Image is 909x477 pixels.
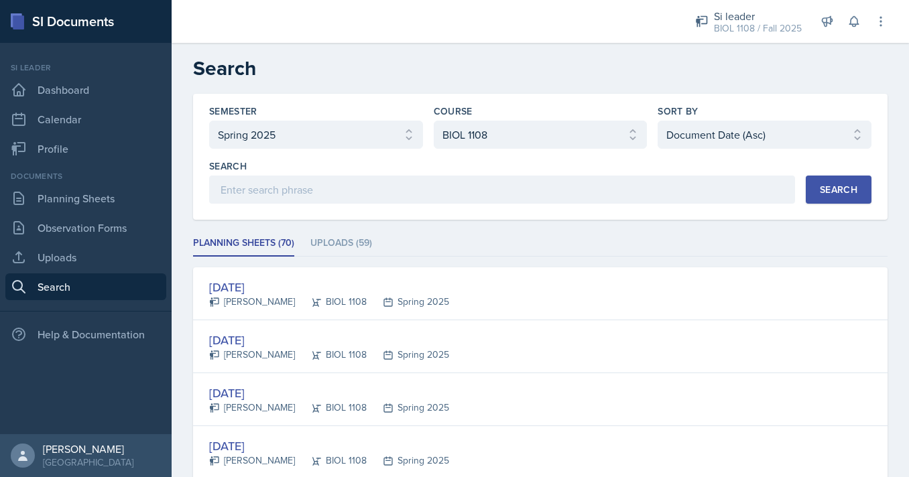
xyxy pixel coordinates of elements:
[209,159,247,173] label: Search
[367,401,449,415] div: Spring 2025
[295,401,367,415] div: BIOL 1108
[367,295,449,309] div: Spring 2025
[295,348,367,362] div: BIOL 1108
[5,214,166,241] a: Observation Forms
[209,401,295,415] div: [PERSON_NAME]
[310,230,372,257] li: Uploads (59)
[5,106,166,133] a: Calendar
[209,295,295,309] div: [PERSON_NAME]
[193,230,294,257] li: Planning Sheets (70)
[5,62,166,74] div: Si leader
[714,8,802,24] div: Si leader
[5,244,166,271] a: Uploads
[209,384,449,402] div: [DATE]
[658,105,698,118] label: Sort By
[367,454,449,468] div: Spring 2025
[209,348,295,362] div: [PERSON_NAME]
[5,76,166,103] a: Dashboard
[295,454,367,468] div: BIOL 1108
[209,278,449,296] div: [DATE]
[209,105,257,118] label: Semester
[43,442,133,456] div: [PERSON_NAME]
[806,176,871,204] button: Search
[295,295,367,309] div: BIOL 1108
[193,56,888,80] h2: Search
[714,21,802,36] div: BIOL 1108 / Fall 2025
[209,176,795,204] input: Enter search phrase
[209,437,449,455] div: [DATE]
[5,170,166,182] div: Documents
[367,348,449,362] div: Spring 2025
[820,184,857,195] div: Search
[209,331,449,349] div: [DATE]
[5,273,166,300] a: Search
[209,454,295,468] div: [PERSON_NAME]
[5,135,166,162] a: Profile
[5,321,166,348] div: Help & Documentation
[43,456,133,469] div: [GEOGRAPHIC_DATA]
[434,105,473,118] label: Course
[5,185,166,212] a: Planning Sheets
